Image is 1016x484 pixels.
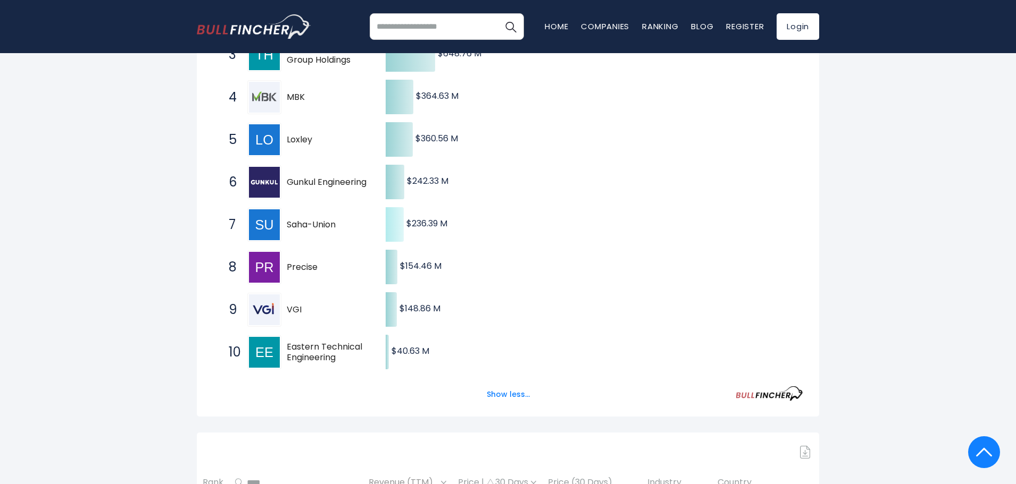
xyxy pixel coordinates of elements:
text: $648.76 M [438,47,481,60]
img: Thai Eastern Group Holdings [249,39,280,70]
span: Loxley [287,134,367,146]
a: Companies [581,21,629,32]
span: 10 [223,343,234,361]
text: $242.33 M [407,175,448,187]
a: Ranking [642,21,678,32]
img: Loxley [249,124,280,155]
span: Thai Eastern Group Holdings [287,44,367,66]
button: Search [497,13,524,40]
text: $360.56 M [415,132,458,145]
text: $364.63 M [416,90,459,102]
span: MBK [287,92,367,103]
a: Go to homepage [197,14,311,39]
span: 7 [223,216,234,234]
a: Blog [691,21,713,32]
img: MBK [249,82,280,113]
text: $154.46 M [400,260,442,272]
span: 8 [223,258,234,276]
span: 9 [223,301,234,319]
span: 3 [223,46,234,64]
img: VGI [249,294,280,325]
span: Eastern Technical Engineering [287,342,367,364]
img: Precise [249,252,280,283]
span: 6 [223,173,234,191]
img: bullfincher logo [197,14,311,39]
span: Gunkul Engineering [287,177,367,188]
text: $40.63 M [392,345,429,357]
span: Saha-Union [287,219,367,231]
a: Login [777,13,819,40]
button: Show less... [480,386,536,403]
text: $236.39 M [406,217,447,230]
a: Home [545,21,568,32]
text: $148.86 M [399,302,440,315]
img: Eastern Technical Engineering [249,337,280,368]
img: Gunkul Engineering [249,167,280,198]
img: Saha-Union [249,209,280,240]
span: 5 [223,131,234,149]
span: VGI [287,304,367,316]
span: 4 [223,88,234,106]
a: Register [726,21,764,32]
span: Precise [287,262,367,273]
